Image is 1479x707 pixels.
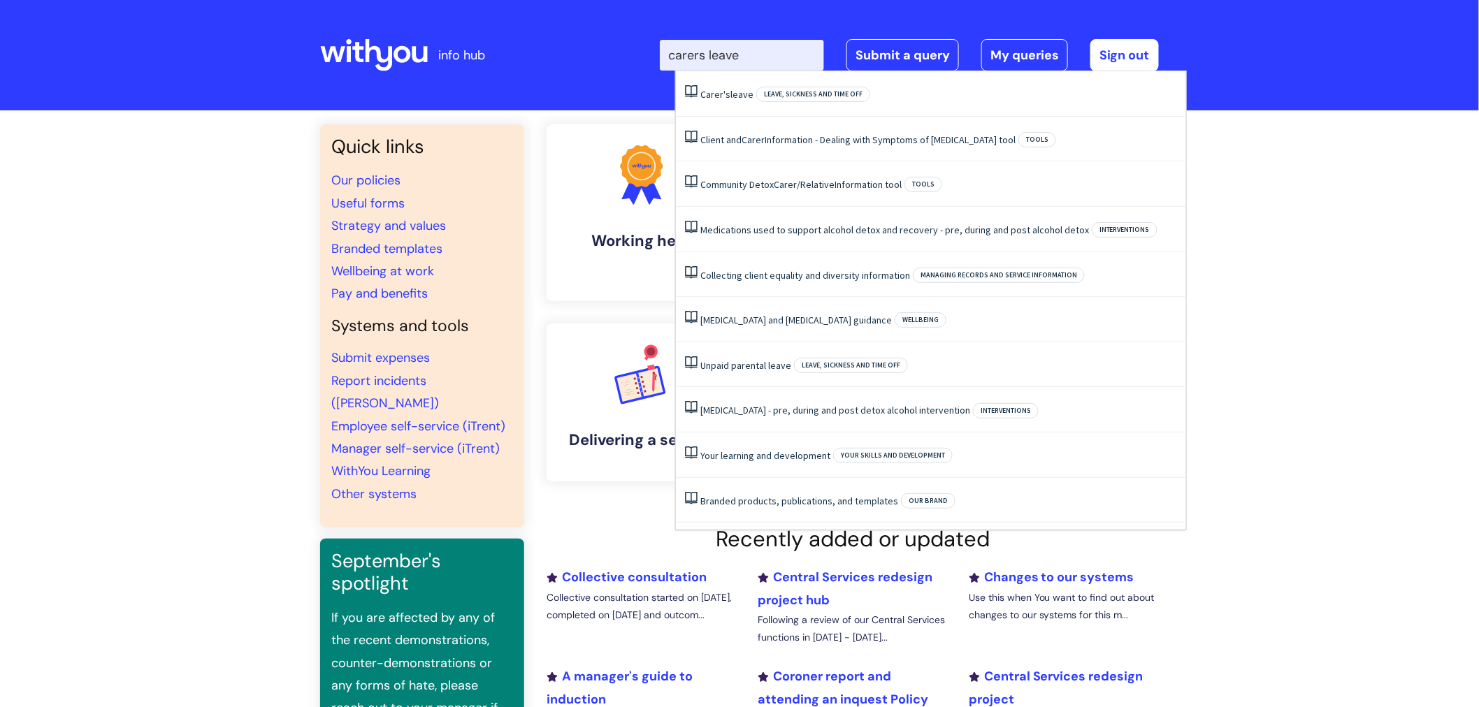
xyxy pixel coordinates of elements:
[700,449,830,462] a: Your learning and development
[904,177,942,192] span: Tools
[547,589,737,624] p: Collective consultation started on [DATE], completed on [DATE] and outcom...
[700,269,910,282] a: Collecting client equality and diversity information
[331,263,434,279] a: Wellbeing at work
[758,611,948,646] p: Following a review of our Central Services functions in [DATE] - [DATE]...
[558,232,726,250] h4: Working here
[331,240,442,257] a: Branded templates
[969,569,1134,585] a: Changes to our systems
[969,668,1143,707] a: Central Services redesign project
[331,372,439,411] a: Report incidents ([PERSON_NAME])
[331,349,430,366] a: Submit expenses
[969,589,1159,624] p: Use this when You want to find out about changes to our systems for this m...
[547,569,707,585] a: Collective consultation
[331,316,513,336] h4: Systems and tools
[700,359,791,372] a: Unpaid parental leave
[846,39,959,71] a: Submit a query
[1090,39,1159,71] a: Sign out
[700,314,892,326] a: [MEDICAL_DATA] and [MEDICAL_DATA] guidance
[700,133,1016,146] a: Client andCarerInformation - Dealing with Symptoms of [MEDICAL_DATA] tool
[700,404,970,416] a: [MEDICAL_DATA] - pre, during and post detox alcohol intervention
[1018,132,1056,147] span: Tools
[774,178,835,191] span: Carer/Relative
[547,124,737,301] a: Working here
[331,550,513,595] h3: September's spotlight
[331,418,505,435] a: Employee self-service (iTrent)
[794,358,908,373] span: Leave, sickness and time off
[331,440,500,457] a: Manager self-service (iTrent)
[331,172,401,189] a: Our policies
[756,87,870,102] span: Leave, sickness and time off
[438,44,485,66] p: info hub
[901,493,955,509] span: Our brand
[895,312,946,328] span: Wellbeing
[758,668,928,707] a: Coroner report and attending an inquest Policy
[913,268,1085,283] span: Managing records and service information
[981,39,1068,71] a: My queries
[331,486,417,502] a: Other systems
[547,668,693,707] a: A manager's guide to induction
[973,403,1039,418] span: Interventions
[742,133,765,146] span: Carer
[700,178,902,191] a: Community DetoxCarer/RelativeInformation tool
[660,39,1159,71] div: | -
[758,569,932,608] a: Central Services redesign project hub
[833,448,953,463] span: Your skills and development
[700,88,753,101] a: Carer'sleave
[331,217,446,234] a: Strategy and values
[331,136,513,158] h3: Quick links
[700,224,1089,236] a: Medications used to support alcohol detox and recovery - pre, during and post alcohol detox
[660,40,824,71] input: Search
[1092,222,1157,238] span: Interventions
[547,526,1159,552] h2: Recently added or updated
[331,285,428,302] a: Pay and benefits
[558,431,726,449] h4: Delivering a service
[547,323,737,481] a: Delivering a service
[331,462,431,479] a: WithYou Learning
[700,495,898,507] a: Branded products, publications, and templates
[331,195,405,212] a: Useful forms
[700,88,730,101] span: Carer's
